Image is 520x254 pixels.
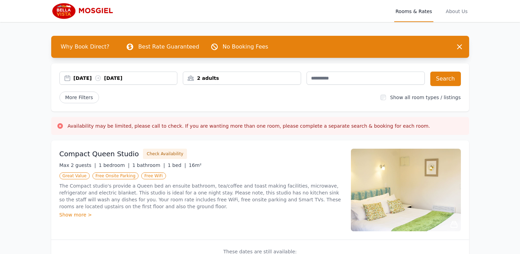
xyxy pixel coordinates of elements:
[74,75,177,82] div: [DATE] [DATE]
[59,182,343,210] p: The Compact studio's provide a Queen bed an ensuite bathroom, tea/coffee and toast making facilit...
[59,211,343,218] div: Show more >
[59,172,90,179] span: Great Value
[390,95,461,100] label: Show all room types / listings
[143,149,187,159] button: Check Availability
[51,3,117,19] img: Bella Vista Mosgiel
[59,162,96,168] span: Max 2 guests |
[138,43,199,51] p: Best Rate Guaranteed
[68,123,430,129] h3: Availability may be limited, please call to check. If you are wanting more than one room, please ...
[99,162,130,168] span: 1 bedroom |
[183,75,301,82] div: 2 adults
[92,172,139,179] span: Free Onsite Parking
[223,43,268,51] p: No Booking Fees
[189,162,201,168] span: 16m²
[132,162,165,168] span: 1 bathroom |
[55,40,115,54] span: Why Book Direct?
[168,162,186,168] span: 1 bed |
[59,149,139,159] h3: Compact Queen Studio
[59,92,99,103] span: More Filters
[141,172,166,179] span: Free WiFi
[430,72,461,86] button: Search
